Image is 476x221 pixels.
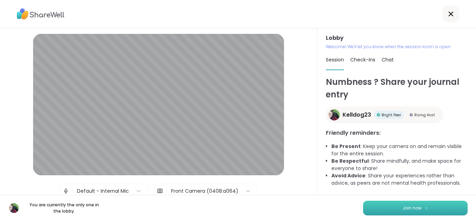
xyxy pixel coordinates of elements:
[382,112,401,118] span: Bright Peer
[414,112,435,118] span: Rising Host
[363,201,468,215] button: Join now
[63,184,69,198] img: Microphone
[326,44,468,50] p: Welcome! We’ll let you know when the session room is open.
[331,157,369,164] b: Be Respectful
[382,56,394,63] span: Chat
[72,184,74,198] span: |
[326,129,468,137] h3: Friendly reminders:
[17,6,64,22] img: ShareWell Logo
[326,106,443,123] a: Kelldog23Kelldog23Bright PeerBright PeerRising HostRising Host
[326,56,344,63] span: Session
[402,205,422,211] span: Join now
[350,56,375,63] span: Check-ins
[331,172,468,187] li: : Share your experiences rather than advice, as peers are not mental health professionals.
[377,113,380,117] img: Bright Peer
[329,109,340,120] img: Kelldog23
[77,187,129,195] div: Default - Internal Mic
[326,76,468,101] h1: Numbness ? Share your journal entry
[157,184,163,198] img: Camera
[9,203,19,213] img: Kelldog23
[424,206,429,210] img: ShareWell Logomark
[326,34,468,42] h3: Lobby
[25,202,103,214] p: You are currently the only one in the lobby.
[343,111,371,119] span: Kelldog23
[331,143,361,150] b: Be Present
[409,113,413,117] img: Rising Host
[166,184,168,198] span: |
[171,187,238,195] div: Front Camera (0408:a064)
[331,157,468,172] li: : Share mindfully, and make space for everyone to share!
[331,172,366,179] b: Avoid Advice
[331,143,468,157] li: : Keep your camera on and remain visible for the entire session.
